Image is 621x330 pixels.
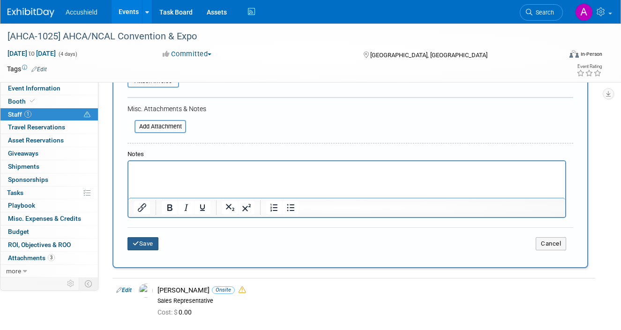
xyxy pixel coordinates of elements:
[0,82,98,95] a: Event Information
[116,287,132,293] a: Edit
[576,64,602,69] div: Event Rating
[536,237,566,250] button: Cancel
[7,64,47,74] td: Tags
[515,49,602,63] div: Event Format
[222,201,238,214] button: Subscript
[195,201,210,214] button: Underline
[0,187,98,199] a: Tasks
[239,201,254,214] button: Superscript
[30,98,35,104] i: Booth reservation complete
[8,228,29,235] span: Budget
[58,51,77,57] span: (4 days)
[8,123,65,131] span: Travel Reservations
[0,108,98,121] a: Staff1
[212,286,235,293] span: Onsite
[0,134,98,147] a: Asset Reservations
[84,111,90,119] span: Potential Scheduling Conflict -- at least one attendee is tagged in another overlapping event.
[127,237,158,250] button: Save
[8,215,81,222] span: Misc. Expenses & Credits
[8,176,48,183] span: Sponsorships
[0,121,98,134] a: Travel Reservations
[8,111,31,118] span: Staff
[0,95,98,108] a: Booth
[8,136,64,144] span: Asset Reservations
[283,201,299,214] button: Bullet list
[162,201,178,214] button: Bold
[0,252,98,264] a: Attachments3
[0,147,98,160] a: Giveaways
[0,225,98,238] a: Budget
[157,286,591,295] div: [PERSON_NAME]
[7,49,56,58] span: [DATE] [DATE]
[532,9,554,16] span: Search
[8,241,71,248] span: ROI, Objectives & ROO
[575,3,593,21] img: Alexandria Cantrell
[239,286,246,293] i: Double-book Warning!
[63,277,79,290] td: Personalize Event Tab Strip
[48,254,55,261] span: 3
[159,49,215,59] button: Committed
[27,50,36,57] span: to
[0,239,98,251] a: ROI, Objectives & ROO
[6,267,21,275] span: more
[0,265,98,277] a: more
[0,212,98,225] a: Misc. Expenses & Credits
[0,173,98,186] a: Sponsorships
[8,84,60,92] span: Event Information
[128,161,565,198] iframe: Rich Text Area
[0,160,98,173] a: Shipments
[569,50,579,58] img: Format-Inperson.png
[8,150,38,157] span: Giveaways
[178,201,194,214] button: Italic
[31,66,47,73] a: Edit
[370,52,487,59] span: [GEOGRAPHIC_DATA], [GEOGRAPHIC_DATA]
[157,297,591,305] div: Sales Representative
[79,277,98,290] td: Toggle Event Tabs
[7,189,23,196] span: Tasks
[8,254,55,262] span: Attachments
[8,202,35,209] span: Playbook
[266,201,282,214] button: Numbered list
[580,51,602,58] div: In-Person
[8,97,37,105] span: Booth
[8,163,39,170] span: Shipments
[157,308,179,316] span: Cost: $
[127,104,573,113] div: Misc. Attachments & Notes
[134,201,150,214] button: Insert/edit link
[7,8,54,17] img: ExhibitDay
[157,308,195,316] span: 0.00
[0,199,98,212] a: Playbook
[66,8,97,16] span: Accushield
[24,111,31,118] span: 1
[127,150,566,159] div: Notes
[4,28,552,45] div: [AHCA-1025] AHCA/NCAL Convention & Expo
[520,4,563,21] a: Search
